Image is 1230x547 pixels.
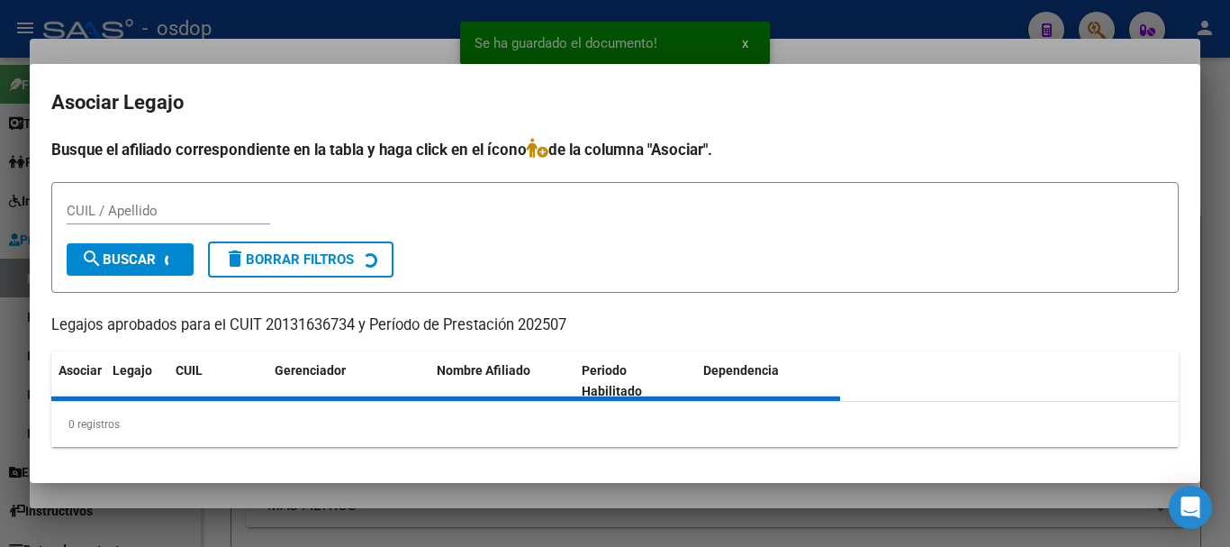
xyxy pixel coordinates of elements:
h4: Busque el afiliado correspondiente en la tabla y haga click en el ícono de la columna "Asociar". [51,138,1179,161]
span: Legajo [113,363,152,378]
button: Borrar Filtros [208,242,393,278]
span: Nombre Afiliado [437,363,530,378]
mat-icon: delete [224,248,246,269]
datatable-header-cell: Nombre Afiliado [430,351,574,411]
datatable-header-cell: CUIL [168,351,267,411]
datatable-header-cell: Legajo [105,351,168,411]
span: Buscar [81,251,156,268]
div: 0 registros [51,402,1179,447]
mat-icon: search [81,248,103,269]
button: Buscar [67,243,194,276]
h2: Asociar Legajo [51,86,1179,120]
span: Asociar [59,363,102,378]
span: Dependencia [703,363,779,378]
datatable-header-cell: Dependencia [696,351,841,411]
datatable-header-cell: Asociar [51,351,105,411]
span: Gerenciador [275,363,346,378]
span: CUIL [176,363,203,378]
datatable-header-cell: Gerenciador [267,351,430,411]
p: Legajos aprobados para el CUIT 20131636734 y Período de Prestación 202507 [51,315,1179,337]
span: Borrar Filtros [224,251,354,268]
div: Open Intercom Messenger [1169,486,1212,529]
span: Periodo Habilitado [582,363,642,398]
datatable-header-cell: Periodo Habilitado [574,351,696,411]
